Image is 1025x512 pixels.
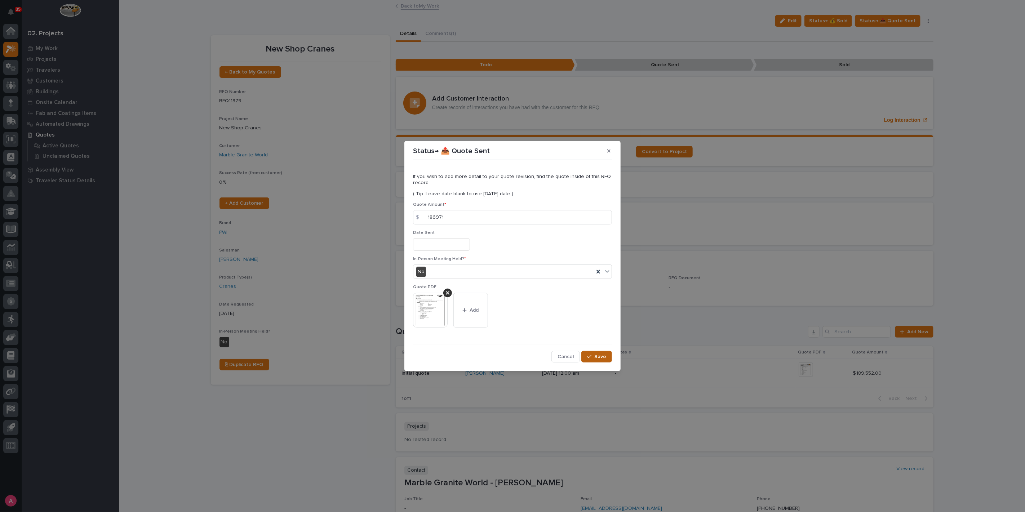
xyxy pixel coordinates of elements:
[413,285,436,289] span: Quote PDF
[453,293,488,328] button: Add
[413,257,466,261] span: In-Person Meeting Held?
[413,191,612,197] p: ( Tip: Leave date blank to use [DATE] date )
[413,231,435,235] span: Date Sent
[413,174,612,186] p: If you wish to add more detail to your quote revision, find the quote inside of this RFQ record.
[551,351,580,362] button: Cancel
[413,147,490,155] p: Status→ 📤 Quote Sent
[470,307,479,313] span: Add
[413,210,427,224] div: $
[581,351,612,362] button: Save
[558,353,574,360] span: Cancel
[416,267,426,277] div: No
[413,202,446,207] span: Quote Amount
[594,353,606,360] span: Save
